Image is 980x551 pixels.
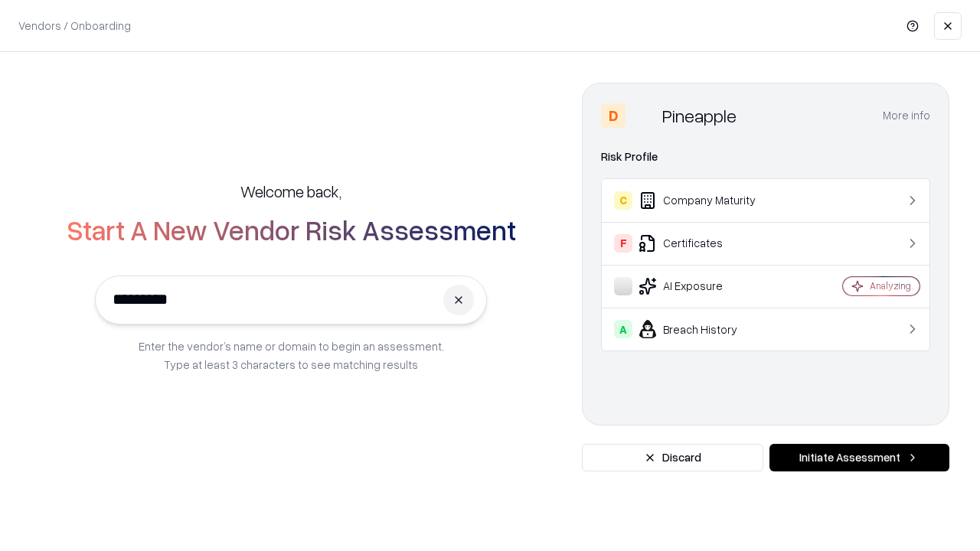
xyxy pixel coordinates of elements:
[870,279,911,292] div: Analyzing
[67,214,516,245] h2: Start A New Vendor Risk Assessment
[769,444,949,471] button: Initiate Assessment
[614,277,797,295] div: AI Exposure
[614,234,797,253] div: Certificates
[614,320,797,338] div: Breach History
[614,234,632,253] div: F
[614,191,797,210] div: Company Maturity
[18,18,131,34] p: Vendors / Onboarding
[614,320,632,338] div: A
[883,102,930,129] button: More info
[662,103,737,128] div: Pineapple
[601,103,626,128] div: D
[632,103,656,128] img: Pineapple
[582,444,763,471] button: Discard
[139,337,444,373] p: Enter the vendor’s name or domain to begin an assessment. Type at least 3 characters to see match...
[614,191,632,210] div: C
[240,181,341,202] h5: Welcome back,
[601,148,930,166] div: Risk Profile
